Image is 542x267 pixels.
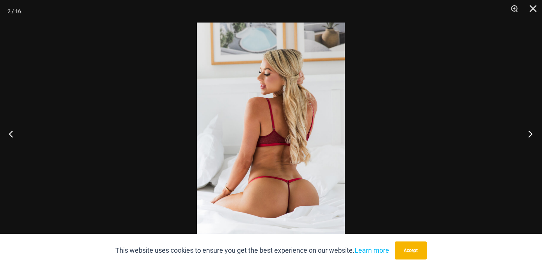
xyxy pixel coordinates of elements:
a: Learn more [355,246,389,254]
button: Next [514,115,542,152]
img: Guilty Pleasures Red 1045 Bra 689 Micro 06 [197,23,345,244]
button: Accept [395,241,427,259]
div: 2 / 16 [8,6,21,17]
p: This website uses cookies to ensure you get the best experience on our website. [115,245,389,256]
